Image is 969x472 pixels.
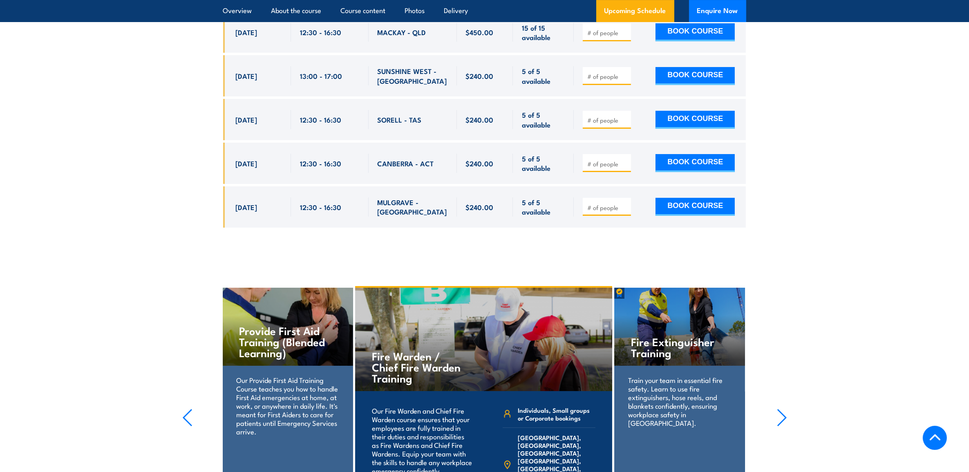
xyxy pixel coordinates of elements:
[656,154,735,172] button: BOOK COURSE
[522,197,565,217] span: 5 of 5 available
[236,376,339,436] p: Our Provide First Aid Training Course teaches you how to handle First Aid emergencies at home, at...
[466,202,494,212] span: $240.00
[466,71,494,81] span: $240.00
[236,159,257,168] span: [DATE]
[587,204,628,212] input: # of people
[300,202,341,212] span: 12:30 - 16:30
[466,27,494,37] span: $450.00
[378,159,434,168] span: CANBERRA - ACT
[656,23,735,41] button: BOOK COURSE
[656,111,735,129] button: BOOK COURSE
[656,67,735,85] button: BOOK COURSE
[656,198,735,216] button: BOOK COURSE
[522,23,565,42] span: 15 of 15 available
[587,72,628,81] input: # of people
[522,110,565,129] span: 5 of 5 available
[236,202,257,212] span: [DATE]
[236,27,257,37] span: [DATE]
[300,115,341,124] span: 12:30 - 16:30
[628,376,731,427] p: Train your team in essential fire safety. Learn to use fire extinguishers, hose reels, and blanke...
[587,116,628,124] input: # of people
[372,350,468,383] h4: Fire Warden / Chief Fire Warden Training
[587,160,628,168] input: # of people
[518,406,595,422] span: Individuals, Small groups or Corporate bookings
[236,115,257,124] span: [DATE]
[236,71,257,81] span: [DATE]
[300,159,341,168] span: 12:30 - 16:30
[300,27,341,37] span: 12:30 - 16:30
[378,27,426,37] span: MACKAY - QLD
[466,159,494,168] span: $240.00
[300,71,342,81] span: 13:00 - 17:00
[378,115,422,124] span: SORELL - TAS
[631,336,728,358] h4: Fire Extinguisher Training
[522,66,565,85] span: 5 of 5 available
[239,325,336,358] h4: Provide First Aid Training (Blended Learning)
[378,197,448,217] span: MULGRAVE - [GEOGRAPHIC_DATA]
[466,115,494,124] span: $240.00
[587,29,628,37] input: # of people
[522,154,565,173] span: 5 of 5 available
[378,66,448,85] span: SUNSHINE WEST - [GEOGRAPHIC_DATA]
